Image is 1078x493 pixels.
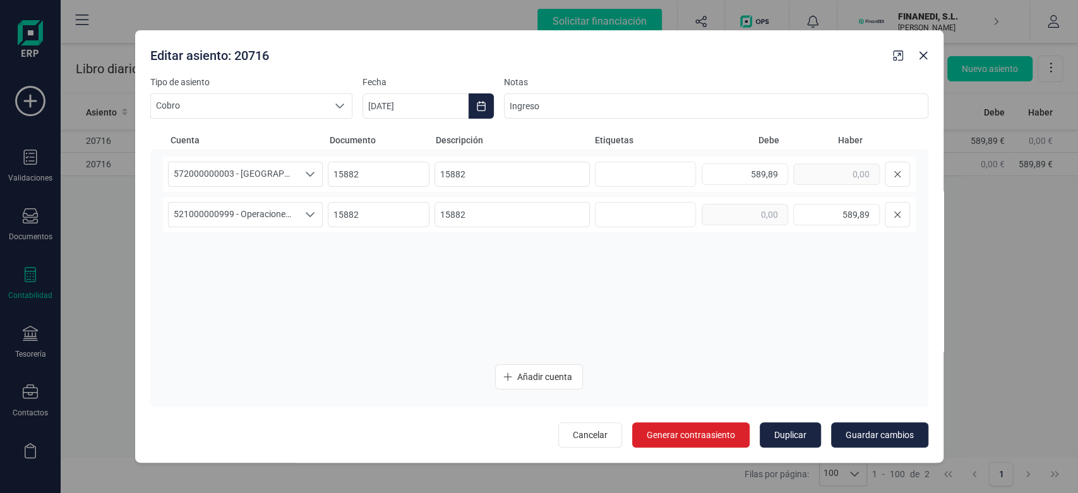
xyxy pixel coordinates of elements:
[150,76,352,88] label: Tipo de asiento
[846,429,914,441] span: Guardar cambios
[573,429,608,441] span: Cancelar
[702,204,788,225] input: 0,00
[362,76,494,88] label: Fecha
[169,162,299,186] span: 572000000003 - [GEOGRAPHIC_DATA]
[558,422,622,448] button: Cancelar
[831,422,928,448] button: Guardar cambios
[647,429,735,441] span: Generar contraasiento
[784,134,863,146] span: Haber
[517,371,572,383] span: Añadir cuenta
[436,134,590,146] span: Descripción
[169,203,299,227] span: 521000000999 - Operaciones no financiadas
[145,42,888,64] div: Editar asiento: 20716
[595,134,696,146] span: Etiquetas
[151,94,328,118] span: Cobro
[774,429,806,441] span: Duplicar
[701,134,779,146] span: Debe
[171,134,325,146] span: Cuenta
[299,203,323,227] div: Seleccione una cuenta
[793,204,880,225] input: 0,00
[469,93,494,119] button: Choose Date
[702,163,788,185] input: 0,00
[504,76,928,88] label: Notas
[760,422,821,448] button: Duplicar
[330,134,431,146] span: Documento
[495,364,583,389] button: Añadir cuenta
[299,162,323,186] div: Seleccione una cuenta
[632,422,750,448] button: Generar contraasiento
[793,163,880,185] input: 0,00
